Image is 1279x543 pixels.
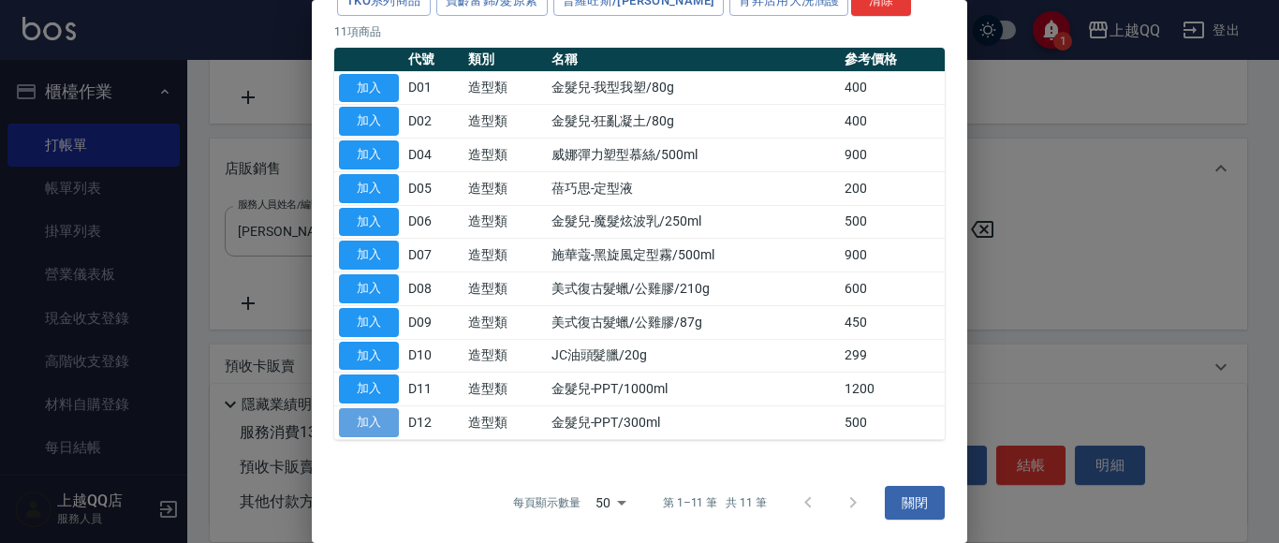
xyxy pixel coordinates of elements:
[463,373,546,406] td: 造型類
[339,74,399,103] button: 加入
[339,274,399,303] button: 加入
[404,205,463,239] td: D06
[840,339,945,373] td: 299
[404,171,463,205] td: D05
[404,305,463,339] td: D09
[513,494,581,511] p: 每頁顯示數量
[339,174,399,203] button: 加入
[463,239,546,272] td: 造型類
[463,171,546,205] td: 造型類
[339,408,399,437] button: 加入
[547,139,840,172] td: 威娜彈力塑型慕絲/500ml
[840,171,945,205] td: 200
[463,48,546,72] th: 類別
[334,23,945,40] p: 11 項商品
[404,373,463,406] td: D11
[547,305,840,339] td: 美式復古髮蠟/公雞膠/87g
[547,339,840,373] td: JC油頭髮臘/20g
[840,272,945,306] td: 600
[840,48,945,72] th: 參考價格
[463,406,546,440] td: 造型類
[404,339,463,373] td: D10
[463,205,546,239] td: 造型類
[547,406,840,440] td: 金髮兒-PPT/300ml
[547,205,840,239] td: 金髮兒-魔髮炫波乳/250ml
[840,205,945,239] td: 500
[404,406,463,440] td: D12
[840,239,945,272] td: 900
[339,140,399,169] button: 加入
[339,107,399,136] button: 加入
[547,272,840,306] td: 美式復古髮蠟/公雞膠/210g
[463,105,546,139] td: 造型類
[463,71,546,105] td: 造型類
[663,494,767,511] p: 第 1–11 筆 共 11 筆
[840,406,945,440] td: 500
[547,105,840,139] td: 金髮兒-狂亂凝土/80g
[588,477,633,528] div: 50
[404,272,463,306] td: D08
[404,239,463,272] td: D07
[547,71,840,105] td: 金髮兒-我型我塑/80g
[404,139,463,172] td: D04
[547,239,840,272] td: 施華蔻-黑旋風定型霧/500ml
[339,208,399,237] button: 加入
[404,71,463,105] td: D01
[840,71,945,105] td: 400
[339,241,399,270] button: 加入
[885,486,945,521] button: 關閉
[547,373,840,406] td: 金髮兒-PPT/1000ml
[463,305,546,339] td: 造型類
[339,308,399,337] button: 加入
[840,105,945,139] td: 400
[463,139,546,172] td: 造型類
[339,374,399,404] button: 加入
[547,171,840,205] td: 蓓巧思-定型液
[840,139,945,172] td: 900
[463,339,546,373] td: 造型類
[339,342,399,371] button: 加入
[404,48,463,72] th: 代號
[840,305,945,339] td: 450
[404,105,463,139] td: D02
[463,272,546,306] td: 造型類
[547,48,840,72] th: 名稱
[840,373,945,406] td: 1200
